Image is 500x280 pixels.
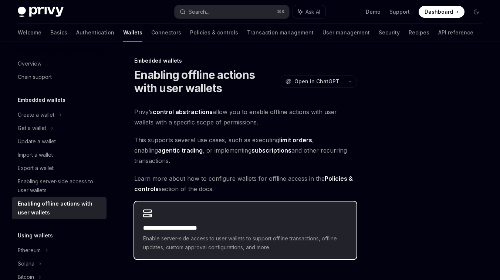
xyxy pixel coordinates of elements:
[12,57,107,70] a: Overview
[425,8,453,16] span: Dashboard
[379,24,400,41] a: Security
[134,57,357,64] div: Embedded wallets
[389,8,410,16] a: Support
[134,201,357,259] a: **** **** **** **** ****Enable server-side access to user wallets to support offline transactions...
[18,110,54,119] div: Create a wallet
[175,5,289,19] button: Search...⌘K
[12,197,107,219] a: Enabling offline actions with user wallets
[123,24,142,41] a: Wallets
[18,7,64,17] img: dark logo
[18,124,46,133] div: Get a wallet
[12,148,107,161] a: Import a wallet
[143,234,348,252] span: Enable server-side access to user wallets to support offline transactions, offline updates, custo...
[158,147,203,154] strong: agentic trading
[18,73,52,81] div: Chain support
[247,24,314,41] a: Transaction management
[322,24,370,41] a: User management
[18,150,53,159] div: Import a wallet
[18,231,53,240] h5: Using wallets
[76,24,114,41] a: Authentication
[18,137,56,146] div: Update a wallet
[12,135,107,148] a: Update a wallet
[18,259,34,268] div: Solana
[151,24,181,41] a: Connectors
[409,24,429,41] a: Recipes
[470,6,482,18] button: Toggle dark mode
[305,8,320,16] span: Ask AI
[18,199,102,217] div: Enabling offline actions with user wallets
[279,136,312,144] strong: limit orders
[18,164,54,173] div: Export a wallet
[419,6,464,18] a: Dashboard
[293,5,325,19] button: Ask AI
[294,78,339,85] span: Open in ChatGPT
[153,108,213,116] a: control abstractions
[277,9,285,15] span: ⌘ K
[189,7,209,16] div: Search...
[438,24,473,41] a: API reference
[12,70,107,84] a: Chain support
[366,8,381,16] a: Demo
[134,107,357,127] span: Privy’s allow you to enable offline actions with user wallets with a specific scope of permissions.
[50,24,67,41] a: Basics
[18,177,102,195] div: Enabling server-side access to user wallets
[134,135,357,166] span: This supports several use cases, such as executing , enabling , or implementing and other recurri...
[12,175,107,197] a: Enabling server-side access to user wallets
[18,96,65,104] h5: Embedded wallets
[134,68,278,95] h1: Enabling offline actions with user wallets
[18,246,41,255] div: Ethereum
[12,161,107,175] a: Export a wallet
[190,24,238,41] a: Policies & controls
[134,173,357,194] span: Learn more about how to configure wallets for offline access in the section of the docs.
[281,75,344,88] button: Open in ChatGPT
[18,24,41,41] a: Welcome
[251,147,291,154] strong: subscriptions
[18,59,41,68] div: Overview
